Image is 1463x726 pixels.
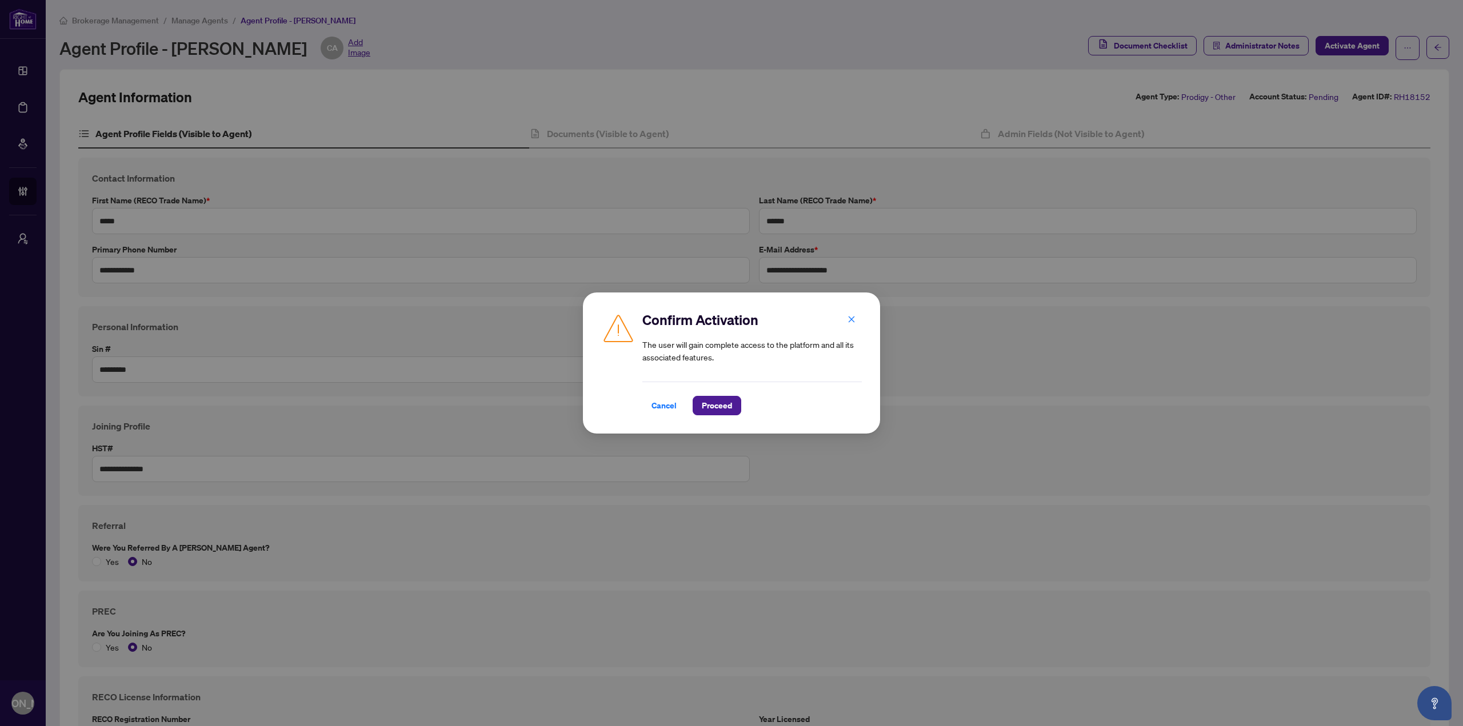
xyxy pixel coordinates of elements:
img: Caution Icon [601,311,635,345]
span: Proceed [702,396,732,415]
button: Proceed [693,396,741,415]
span: Cancel [651,396,677,415]
span: close [848,315,856,323]
article: The user will gain complete access to the platform and all its associated features. [642,338,862,363]
button: Cancel [642,396,686,415]
button: Open asap [1417,686,1452,720]
h2: Confirm Activation [642,311,862,329]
